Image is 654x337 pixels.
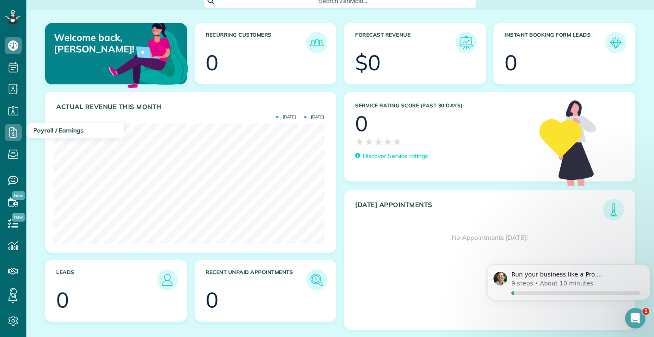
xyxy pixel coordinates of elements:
[605,201,622,218] img: icon_todays_appointments-901f7ab196bb0bea1936b74009e4eb5ffbc2d2711fa7634e0d609ed5ef32b18b.png
[363,152,428,161] p: Discover Service ratings
[206,32,306,53] h3: Recurring Customers
[355,134,364,149] span: ★
[458,34,475,51] img: icon_forecast_revenue-8c13a41c7ed35a8dcfafea3cbb826a0462acb37728057bba2d056411b612bbbe.png
[505,32,605,53] h3: Instant Booking Form Leads
[308,271,325,288] img: icon_unpaid_appointments-47b8ce3997adf2238b356f14209ab4cced10bd1f174958f3ca8f1d0dd7fffeee.png
[12,213,25,222] span: New
[206,52,218,73] div: 0
[355,113,368,134] div: 0
[607,34,624,51] img: icon_form_leads-04211a6a04a5b2264e4ee56bc0799ec3eb69b7e499cbb523a139df1d13a81ae0.png
[308,34,325,51] img: icon_recurring_customers-cf858462ba22bcd05b5a5880d41d6543d210077de5bb9ebc9590e49fd87d84ed.png
[33,127,83,134] span: Payroll / Earnings
[643,308,649,315] span: 1
[625,308,645,328] iframe: Intercom live chat
[344,220,635,255] div: No Appointments [DATE]!
[304,115,324,119] span: [DATE]
[374,134,383,149] span: ★
[355,32,456,53] h3: Forecast Revenue
[54,32,141,55] p: Welcome back, [PERSON_NAME]!
[206,289,218,311] div: 0
[12,191,25,200] span: New
[56,289,69,311] div: 0
[107,13,190,96] img: dashboard_welcome-42a62b7d889689a78055ac9021e634bf52bae3f8056760290aed330b23ab8690.png
[206,269,306,291] h3: Recent unpaid appointments
[505,52,517,73] div: 0
[355,201,603,220] h3: [DATE] Appointments
[393,134,402,149] span: ★
[56,269,157,291] h3: Leads
[364,134,374,149] span: ★
[276,115,296,119] span: [DATE]
[159,271,176,288] img: icon_leads-1bed01f49abd5b7fead27621c3d59655bb73ed531f8eeb49469d10e621d6b896.png
[484,254,654,314] iframe: Intercom notifications message
[355,152,428,161] a: Discover Service ratings
[355,103,531,109] h3: Service Rating score (past 30 days)
[383,134,393,149] span: ★
[355,52,381,73] div: $0
[56,103,327,111] h3: Actual Revenue this month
